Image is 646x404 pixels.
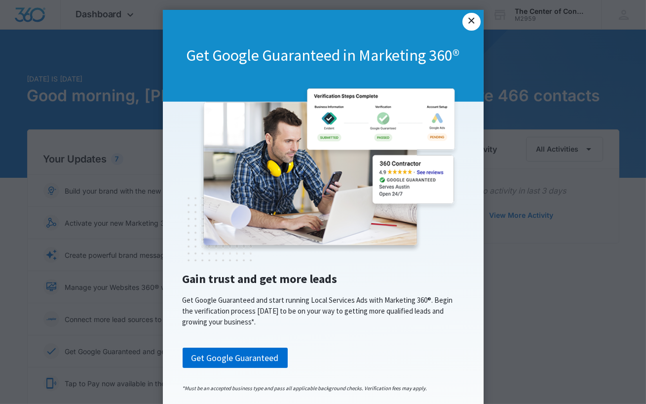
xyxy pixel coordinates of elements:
[183,348,288,368] a: Get Google Guaranteed
[183,385,427,392] span: *Must be an accepted business type and pass all applicable background checks. Verification fees m...
[163,45,484,66] h1: Get Google Guaranteed in Marketing 360®
[462,13,480,31] a: Close modal
[183,295,453,327] span: Get Google Guaranteed and start running Local Services Ads with Marketing 360®. Begin the verific...
[183,271,338,286] span: Gain trust and get more leads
